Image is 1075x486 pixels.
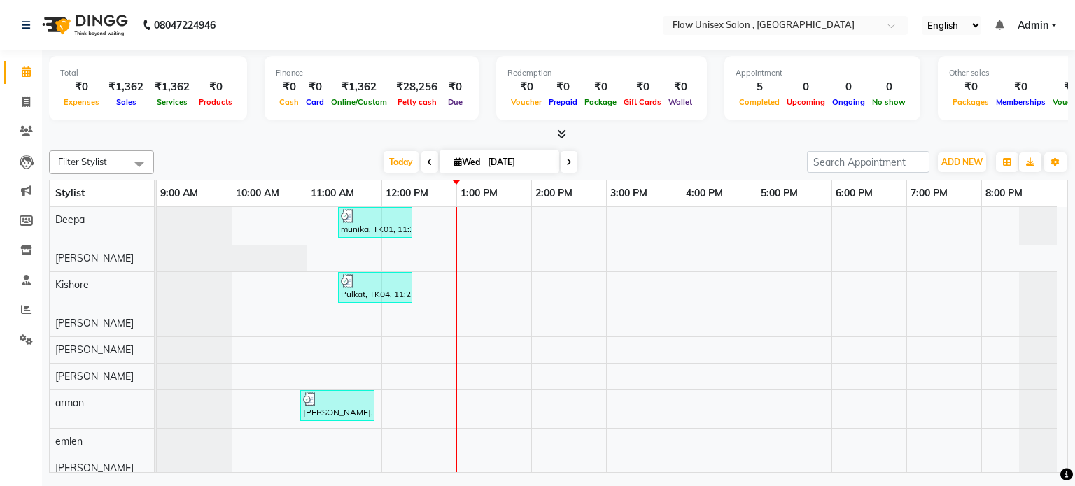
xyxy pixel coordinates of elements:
div: Total [60,67,236,79]
a: 4:00 PM [682,183,726,203]
span: Kishore [55,278,89,291]
span: Wallet [665,97,696,107]
span: [PERSON_NAME] [55,252,134,264]
span: Sales [113,97,140,107]
span: Online/Custom [328,97,391,107]
a: 6:00 PM [832,183,876,203]
span: Gift Cards [620,97,665,107]
span: Voucher [507,97,545,107]
div: ₹0 [302,79,328,95]
div: ₹0 [992,79,1049,95]
span: [PERSON_NAME] [55,370,134,383]
span: Package [581,97,620,107]
div: Redemption [507,67,696,79]
span: Memberships [992,97,1049,107]
div: ₹0 [545,79,581,95]
span: Prepaid [545,97,581,107]
a: 2:00 PM [532,183,576,203]
span: Petty cash [394,97,440,107]
span: Deepa [55,213,85,226]
div: ₹28,256 [391,79,443,95]
span: emlen [55,435,83,448]
div: ₹1,362 [103,79,149,95]
a: 12:00 PM [382,183,432,203]
div: Appointment [736,67,909,79]
div: 0 [829,79,869,95]
span: Cash [276,97,302,107]
span: [PERSON_NAME] [55,317,134,329]
span: Wed [451,157,484,167]
div: 0 [869,79,909,95]
div: 5 [736,79,783,95]
a: 1:00 PM [457,183,501,203]
a: 3:00 PM [607,183,651,203]
span: [PERSON_NAME] [55,462,134,474]
span: [PERSON_NAME] [55,343,134,356]
b: 08047224946 [154,6,216,45]
div: ₹0 [507,79,545,95]
div: ₹1,362 [149,79,195,95]
span: arman [55,396,84,409]
span: Packages [949,97,992,107]
span: Card [302,97,328,107]
div: ₹0 [581,79,620,95]
img: logo [36,6,132,45]
input: Search Appointment [807,151,929,173]
button: ADD NEW [938,152,986,172]
span: Ongoing [829,97,869,107]
div: ₹0 [620,79,665,95]
div: ₹1,362 [328,79,391,95]
span: Completed [736,97,783,107]
span: Today [384,151,419,173]
div: ₹0 [195,79,236,95]
span: Stylist [55,187,85,199]
div: [PERSON_NAME], TK02, 10:55 AM-11:55 AM, Hair Cut-hair cut&beard styling/shaving (₹450) [302,392,373,419]
a: 7:00 PM [907,183,951,203]
span: ADD NEW [941,157,983,167]
div: ₹0 [276,79,302,95]
span: No show [869,97,909,107]
div: ₹0 [60,79,103,95]
div: munika, TK01, 11:25 AM-12:25 PM, Threading - Upper Lip (₹30) [339,209,411,236]
div: Finance [276,67,468,79]
span: Upcoming [783,97,829,107]
span: Filter Stylist [58,156,107,167]
div: ₹0 [949,79,992,95]
span: Due [444,97,466,107]
div: 0 [783,79,829,95]
div: ₹0 [443,79,468,95]
div: ₹0 [665,79,696,95]
a: 5:00 PM [757,183,801,203]
a: 11:00 AM [307,183,358,203]
span: Products [195,97,236,107]
input: 2025-09-03 [484,152,554,173]
span: Admin [1018,18,1048,33]
a: 10:00 AM [232,183,283,203]
span: Services [153,97,191,107]
div: Pulkat, TK04, 11:25 AM-12:25 PM, Hair Cut -Hair Cut -- Men (₹300) [339,274,411,301]
span: Expenses [60,97,103,107]
a: 9:00 AM [157,183,202,203]
a: 8:00 PM [982,183,1026,203]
